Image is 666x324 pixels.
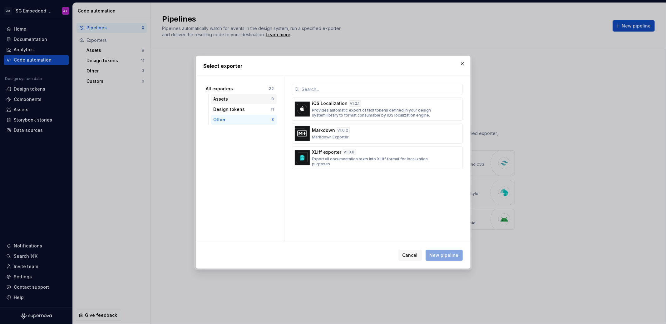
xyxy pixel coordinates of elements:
[214,106,271,112] div: Design tokens
[206,86,269,92] div: All exporters
[402,252,418,258] span: Cancel
[214,96,272,102] div: Assets
[292,97,463,121] button: iOS Localizationv1.2.1Provides automatic export of text tokens defined in your design system libr...
[312,149,342,155] p: XLiff exporter
[398,250,422,261] button: Cancel
[211,115,277,125] button: Other3
[211,94,277,104] button: Assets8
[343,149,356,155] div: v 1.0.0
[292,146,463,169] button: XLiff exporterv1.0.0Export all documentation texts into XLiff format for localization purposes
[312,108,439,118] p: Provides automatic export of text tokens defined in your design system library to format consumab...
[204,62,463,70] h2: Select exporter
[211,104,277,114] button: Design tokens11
[292,123,463,144] button: Markdownv1.0.2Markdown Exporter
[299,84,463,95] input: Search...
[204,84,277,94] button: All exporters22
[349,100,361,107] div: v 1.2.1
[312,157,439,167] p: Export all documentation texts into XLiff format for localization purposes
[312,100,348,107] p: iOS Localization
[271,107,274,112] div: 11
[272,97,274,102] div: 8
[312,135,349,140] p: Markdown Exporter
[269,86,274,91] div: 22
[337,127,350,133] div: v 1.0.2
[214,117,272,123] div: Other
[272,117,274,122] div: 3
[312,127,335,133] p: Markdown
